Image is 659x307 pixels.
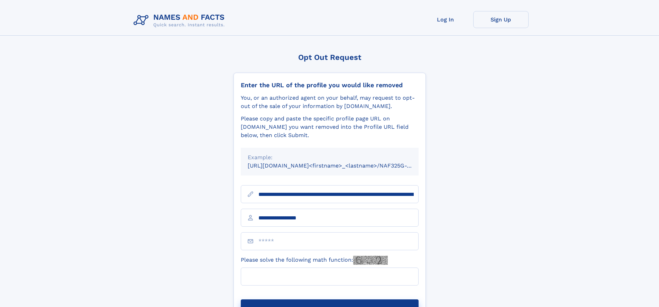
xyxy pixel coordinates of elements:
[241,115,419,139] div: Please copy and paste the specific profile page URL on [DOMAIN_NAME] you want removed into the Pr...
[473,11,529,28] a: Sign Up
[248,153,412,162] div: Example:
[248,162,432,169] small: [URL][DOMAIN_NAME]<firstname>_<lastname>/NAF325G-xxxxxxxx
[131,11,230,30] img: Logo Names and Facts
[234,53,426,62] div: Opt Out Request
[241,81,419,89] div: Enter the URL of the profile you would like removed
[241,256,388,265] label: Please solve the following math function:
[418,11,473,28] a: Log In
[241,94,419,110] div: You, or an authorized agent on your behalf, may request to opt-out of the sale of your informatio...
